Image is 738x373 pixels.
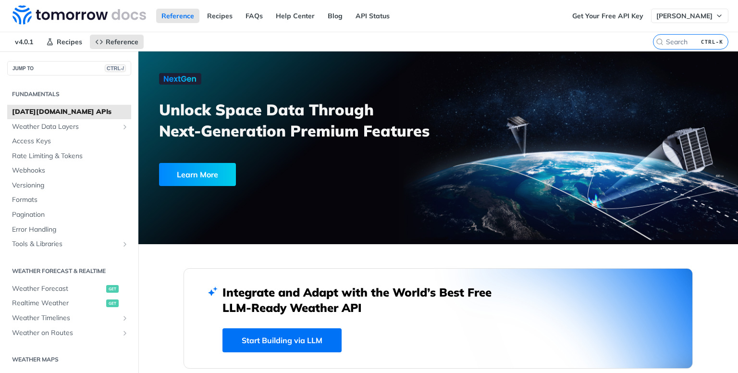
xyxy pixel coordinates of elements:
span: Versioning [12,181,129,190]
a: Tools & LibrariesShow subpages for Tools & Libraries [7,237,131,251]
span: Access Keys [12,137,129,146]
a: Recipes [41,35,87,49]
img: Tomorrow.io Weather API Docs [12,5,146,25]
a: Pagination [7,208,131,222]
span: Tools & Libraries [12,239,119,249]
a: Access Keys [7,134,131,149]
a: Formats [7,193,131,207]
span: Weather on Routes [12,328,119,338]
button: JUMP TOCTRL-/ [7,61,131,75]
a: Blog [322,9,348,23]
span: Weather Forecast [12,284,104,294]
a: [DATE][DOMAIN_NAME] APIs [7,105,131,119]
span: Formats [12,195,129,205]
a: Reference [90,35,144,49]
span: Weather Timelines [12,313,119,323]
span: get [106,299,119,307]
div: Learn More [159,163,236,186]
a: Help Center [271,9,320,23]
a: Versioning [7,178,131,193]
span: get [106,285,119,293]
svg: Search [656,38,664,46]
kbd: CTRL-K [699,37,726,47]
span: Pagination [12,210,129,220]
button: Show subpages for Weather Data Layers [121,123,129,131]
button: Show subpages for Weather on Routes [121,329,129,337]
a: Weather Data LayersShow subpages for Weather Data Layers [7,120,131,134]
span: Reference [106,37,138,46]
a: Realtime Weatherget [7,296,131,311]
h2: Weather Forecast & realtime [7,267,131,275]
span: [PERSON_NAME] [656,12,713,20]
h3: Unlock Space Data Through Next-Generation Premium Features [159,99,449,141]
span: Realtime Weather [12,298,104,308]
h2: Integrate and Adapt with the World’s Best Free LLM-Ready Weather API [222,285,506,315]
a: Webhooks [7,163,131,178]
img: NextGen [159,73,201,85]
a: Recipes [202,9,238,23]
a: Get Your Free API Key [567,9,649,23]
a: API Status [350,9,395,23]
a: Rate Limiting & Tokens [7,149,131,163]
span: Weather Data Layers [12,122,119,132]
span: Error Handling [12,225,129,235]
h2: Weather Maps [7,355,131,364]
button: [PERSON_NAME] [651,9,728,23]
a: Weather Forecastget [7,282,131,296]
a: Weather TimelinesShow subpages for Weather Timelines [7,311,131,325]
a: Weather on RoutesShow subpages for Weather on Routes [7,326,131,340]
span: Recipes [57,37,82,46]
span: Webhooks [12,166,129,175]
a: FAQs [240,9,268,23]
span: Rate Limiting & Tokens [12,151,129,161]
button: Show subpages for Tools & Libraries [121,240,129,248]
span: CTRL-/ [105,64,126,72]
span: v4.0.1 [10,35,38,49]
a: Learn More [159,163,391,186]
a: Reference [156,9,199,23]
a: Error Handling [7,223,131,237]
button: Show subpages for Weather Timelines [121,314,129,322]
span: [DATE][DOMAIN_NAME] APIs [12,107,129,117]
a: Start Building via LLM [222,328,342,352]
h2: Fundamentals [7,90,131,99]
